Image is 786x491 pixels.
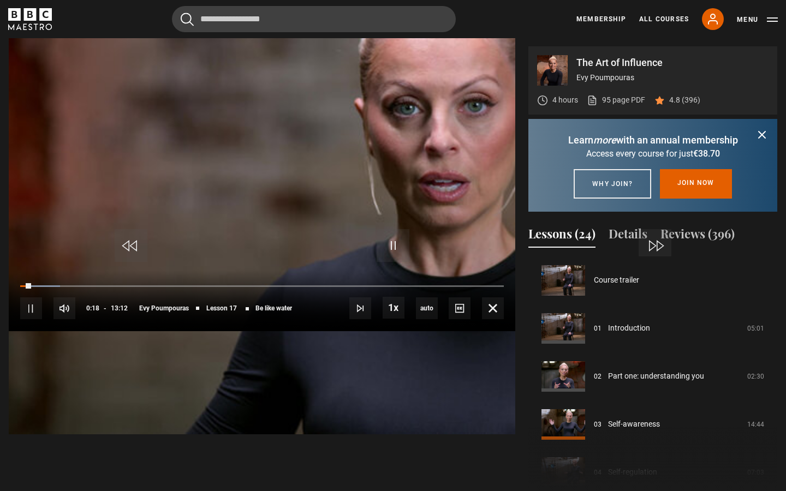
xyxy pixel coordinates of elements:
[609,225,647,248] button: Details
[139,305,189,312] span: Evy Poumpouras
[8,8,52,30] svg: BBC Maestro
[552,94,578,106] p: 4 hours
[574,169,651,199] a: Why join?
[53,297,75,319] button: Mute
[594,274,639,286] a: Course trailer
[660,169,732,199] a: Join now
[593,134,616,146] i: more
[111,298,128,318] span: 13:12
[737,14,778,25] button: Toggle navigation
[576,72,769,83] p: Evy Poumpouras
[693,148,720,159] span: €38.70
[255,305,292,312] span: Be like water
[541,133,764,147] p: Learn with an annual membership
[416,297,438,319] span: auto
[20,297,42,319] button: Pause
[608,418,660,430] a: Self-awareness
[20,285,504,288] div: Progress Bar
[660,225,735,248] button: Reviews (396)
[104,304,106,312] span: -
[206,305,237,312] span: Lesson 17
[639,14,689,24] a: All Courses
[181,13,194,26] button: Submit the search query
[576,14,626,24] a: Membership
[383,297,404,319] button: Playback Rate
[482,297,504,319] button: Fullscreen
[608,322,650,334] a: Introduction
[587,94,645,106] a: 95 page PDF
[608,370,704,382] a: Part one: understanding you
[172,6,456,32] input: Search
[349,297,371,319] button: Next Lesson
[86,298,99,318] span: 0:18
[669,94,700,106] p: 4.8 (396)
[541,147,764,160] p: Access every course for just
[9,46,515,331] video-js: Video Player
[528,225,596,248] button: Lessons (24)
[576,58,769,68] p: The Art of Influence
[449,297,471,319] button: Captions
[416,297,438,319] div: Current quality: 1080p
